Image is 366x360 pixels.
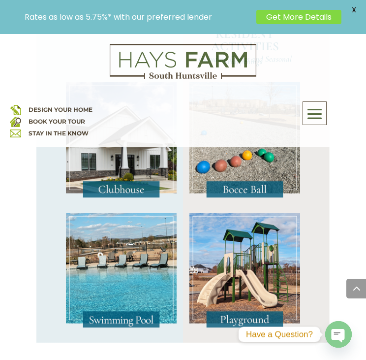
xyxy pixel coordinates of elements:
[29,106,92,113] a: DESIGN YOUR HOME
[10,116,21,127] img: book your home tour
[29,118,85,125] a: BOOK YOUR TOUR
[189,213,300,328] img: Amenities_Playground
[10,104,21,115] img: design your home
[110,44,256,79] img: Logo
[25,12,251,22] p: Rates as low as 5.75%* with our preferred lender
[346,2,361,17] span: X
[66,213,177,328] img: Amenities_SwimmingPool
[29,130,89,137] a: STAY IN THE KNOW
[256,10,341,24] a: Get More Details
[110,72,256,81] a: hays farm homes huntsville development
